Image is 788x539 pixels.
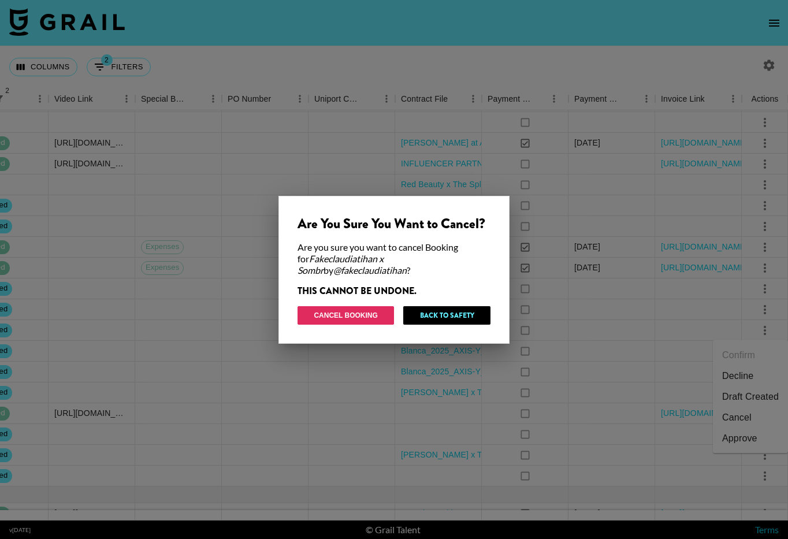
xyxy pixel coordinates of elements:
em: @ fakeclaudiatihan [333,265,407,276]
div: Are You Sure You Want to Cancel? [298,215,490,232]
div: THIS CANNOT BE UNDONE. [298,285,490,297]
em: Fakeclaudiatihan x Sombr [298,253,384,276]
button: Back to Safety [403,306,490,325]
button: Cancel Booking [298,306,394,325]
div: Are you sure you want to cancel Booking for by ? [298,241,490,276]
